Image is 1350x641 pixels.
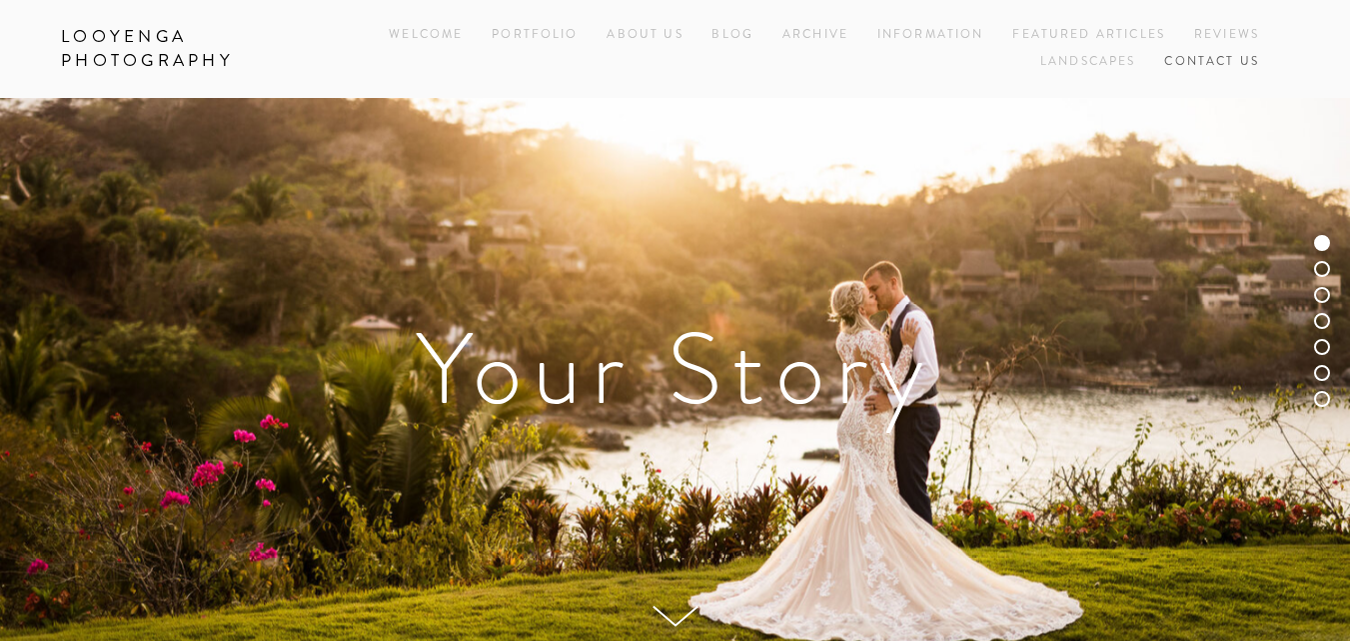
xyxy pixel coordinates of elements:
[711,22,753,49] a: Blog
[782,22,848,49] a: Archive
[492,26,578,43] a: Portfolio
[877,26,984,43] a: Information
[46,20,326,78] a: Looyenga Photography
[1194,22,1259,49] a: Reviews
[1164,49,1259,76] a: Contact Us
[389,22,463,49] a: Welcome
[1012,22,1165,49] a: Featured Articles
[1040,49,1136,76] a: Landscapes
[607,22,682,49] a: About Us
[61,319,1289,419] h1: Your Story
